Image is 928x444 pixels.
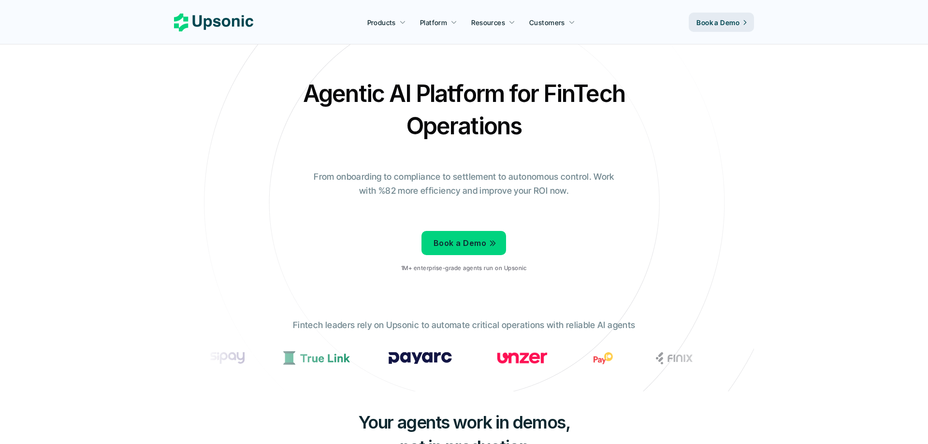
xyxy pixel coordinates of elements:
a: Book a Demo [421,231,506,255]
span: Your agents work in demos, [358,412,570,433]
p: 1M+ enterprise-grade agents run on Upsonic [401,265,526,272]
a: Products [362,14,412,31]
h2: Agentic AI Platform for FinTech Operations [295,77,633,142]
a: Book a Demo [689,13,754,32]
p: Customers [529,17,565,28]
p: Platform [420,17,447,28]
p: Products [367,17,396,28]
p: Resources [471,17,505,28]
p: Book a Demo [434,236,486,250]
p: Book a Demo [696,17,739,28]
p: From onboarding to compliance to settlement to autonomous control. Work with %82 more efficiency ... [307,170,621,198]
p: Fintech leaders rely on Upsonic to automate critical operations with reliable AI agents [293,318,635,332]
